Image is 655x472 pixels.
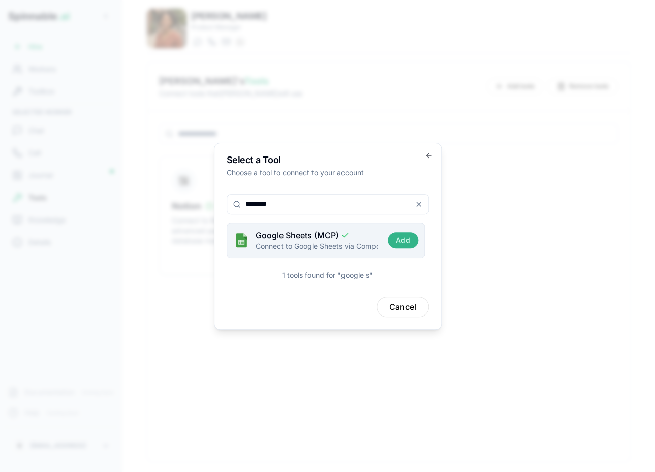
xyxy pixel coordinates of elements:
[227,168,429,178] p: Choose a tool to connect to your account
[227,155,429,165] h2: Select a Tool
[388,232,418,248] button: Add
[256,241,378,251] p: Connect to Google Sheets via Composio's Streamable HTTP MCP server.
[256,229,349,241] span: Google Sheets (MCP)
[233,232,249,248] img: googlesheets icon
[282,270,373,280] div: 1 tools found for "google s"
[341,231,349,239] svg: Connected at user level
[377,297,429,317] button: Cancel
